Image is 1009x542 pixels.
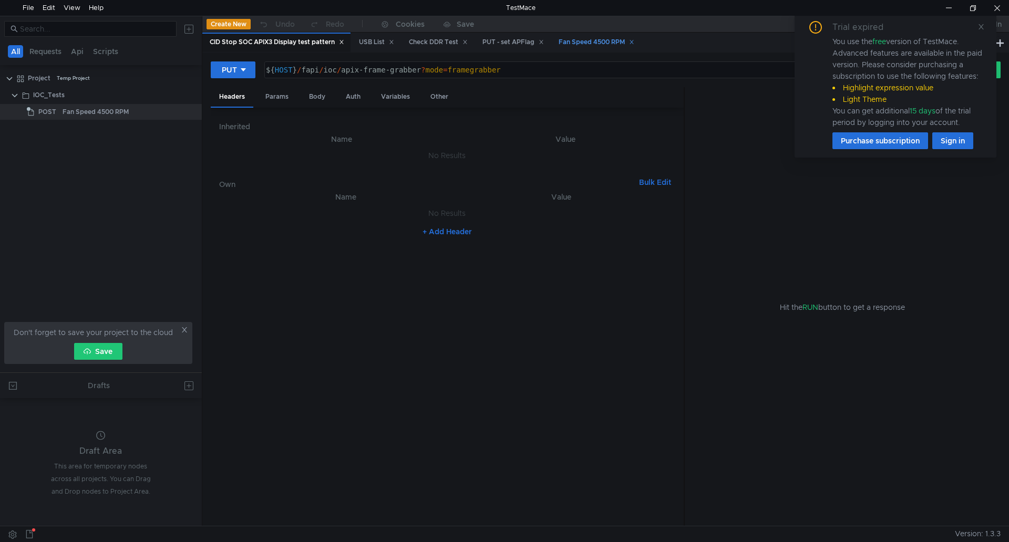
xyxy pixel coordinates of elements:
button: Bulk Edit [635,176,675,189]
nz-embed-empty: No Results [428,151,466,160]
div: Params [257,87,297,107]
div: USB List [359,37,394,48]
div: Drafts [88,379,110,392]
span: RUN [802,303,818,312]
span: 15 days [910,106,935,116]
input: Search... [20,23,170,35]
th: Name [236,191,455,203]
div: Check DDR Test [409,37,468,48]
button: Api [68,45,87,58]
span: Don't forget to save your project to the cloud [14,326,173,339]
span: Version: 1.3.3 [955,526,1001,541]
button: Scripts [90,45,121,58]
div: PUT [222,64,237,76]
button: Save [74,343,122,360]
div: Save [457,20,474,28]
div: Fan Speed 4500 RPM [559,37,634,48]
span: Hit the button to get a response [780,301,905,313]
div: Variables [373,87,418,107]
div: You can get additional of the trial period by logging into your account. [832,105,984,128]
th: Value [455,191,667,203]
nz-embed-empty: No Results [428,209,466,218]
div: Headers [211,87,253,108]
div: Temp Project [57,70,90,86]
li: Light Theme [832,93,984,105]
button: PUT [211,61,255,78]
button: Requests [26,45,65,58]
button: Sign in [932,132,973,149]
button: Redo [302,16,352,32]
th: Name [228,133,456,145]
div: Project [28,70,50,86]
div: PUT - set APFlag [482,37,544,48]
h6: Inherited [219,120,675,133]
div: Undo [275,18,295,30]
button: + Add Header [418,225,476,238]
div: You use the version of TestMace. Advanced features are available in the paid version. Please cons... [832,36,984,128]
div: Trial expired [832,21,896,34]
div: Redo [326,18,344,30]
span: free [872,37,886,46]
li: Highlight expression value [832,82,984,93]
button: Undo [251,16,302,32]
div: Auth [337,87,369,107]
div: CID Stop SOC APIX3 Display test pattern [210,37,344,48]
div: Cookies [396,18,425,30]
th: Value [456,133,675,145]
div: Other [422,87,457,107]
button: All [8,45,23,58]
button: Purchase subscription [832,132,928,149]
div: Body [301,87,334,107]
h6: Own [219,178,635,191]
span: POST [38,104,56,120]
div: IOC_Tests [33,87,65,103]
button: Create New [207,19,251,29]
div: Fan Speed 4500 RPM [63,104,129,120]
